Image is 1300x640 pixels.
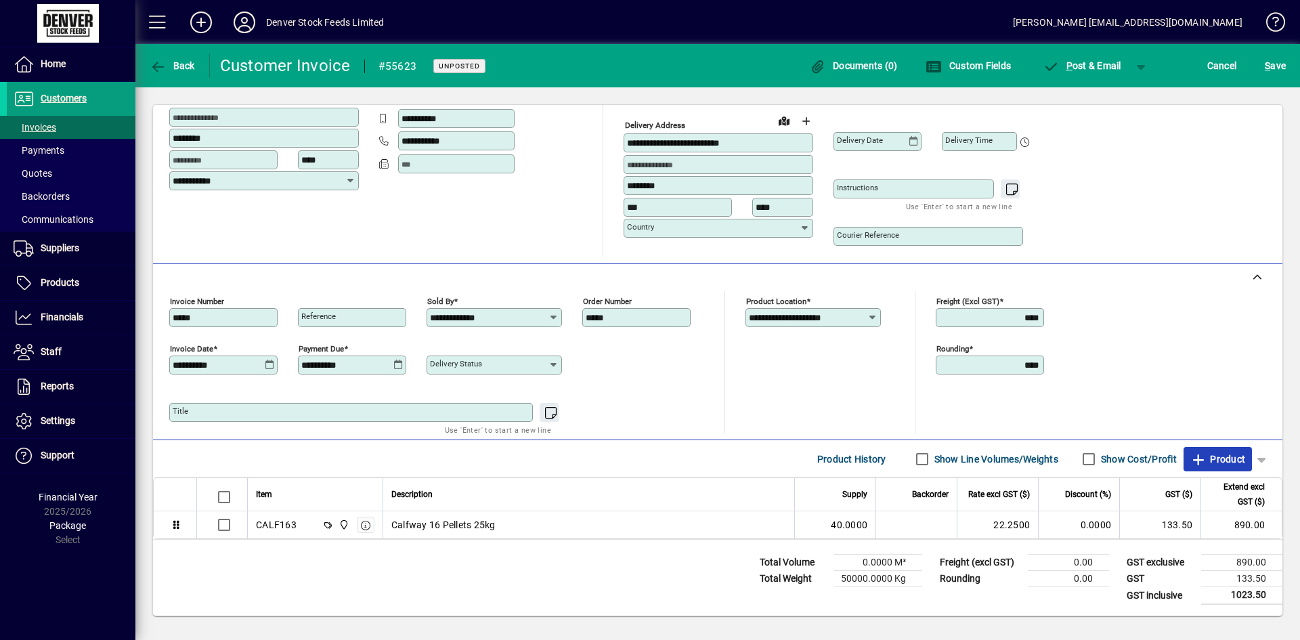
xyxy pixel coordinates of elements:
mat-label: Reference [301,312,336,321]
span: Package [49,520,86,531]
mat-label: Rounding [936,344,969,354]
td: Total Weight [753,571,834,587]
td: 890.00 [1201,555,1282,571]
a: Home [7,47,135,81]
mat-label: Sold by [427,297,454,306]
a: Support [7,439,135,473]
span: Backorder [912,487,949,502]
a: Reports [7,370,135,404]
span: Backorders [14,191,70,202]
button: Custom Fields [922,54,1014,78]
span: 40.0000 [831,518,867,532]
span: Cancel [1207,55,1237,77]
span: DENVER STOCKFEEDS LTD [335,517,351,532]
td: 0.0000 M³ [834,555,922,571]
button: Profile [223,10,266,35]
td: Freight (excl GST) [933,555,1028,571]
mat-label: Product location [746,297,806,306]
span: Supply [842,487,867,502]
span: Customers [41,93,87,104]
td: 50000.0000 Kg [834,571,922,587]
label: Show Line Volumes/Weights [932,452,1058,466]
span: S [1265,60,1270,71]
span: Home [41,58,66,69]
mat-label: Title [173,406,188,416]
div: Denver Stock Feeds Limited [266,12,385,33]
div: CALF163 [256,518,297,532]
mat-label: Freight (excl GST) [936,297,999,306]
td: 133.50 [1201,571,1282,587]
a: Invoices [7,116,135,139]
mat-hint: Use 'Enter' to start a new line [445,422,551,438]
button: Cancel [1204,54,1240,78]
div: [PERSON_NAME] [EMAIL_ADDRESS][DOMAIN_NAME] [1013,12,1242,33]
a: Staff [7,335,135,369]
a: Knowledge Base [1256,3,1283,47]
td: 0.00 [1028,571,1109,587]
a: Communications [7,208,135,231]
a: Payments [7,139,135,162]
a: Backorders [7,185,135,208]
span: Settings [41,415,75,426]
span: Item [256,487,272,502]
td: Total Volume [753,555,834,571]
span: Product [1190,448,1245,470]
span: GST ($) [1165,487,1192,502]
button: Documents (0) [806,54,901,78]
div: 22.2500 [966,518,1030,532]
span: Calfway 16 Pellets 25kg [391,518,496,532]
mat-label: Instructions [837,183,878,192]
mat-label: Payment due [299,344,344,354]
td: GST [1120,571,1201,587]
mat-label: Delivery time [945,135,993,145]
span: Reports [41,381,74,391]
button: Save [1261,54,1289,78]
span: Discount (%) [1065,487,1111,502]
span: P [1066,60,1072,71]
span: Documents (0) [810,60,898,71]
a: Products [7,266,135,300]
button: Choose address [795,110,817,132]
mat-label: Invoice number [170,297,224,306]
span: Products [41,277,79,288]
mat-label: Order number [583,297,632,306]
span: Suppliers [41,242,79,253]
span: Rate excl GST ($) [968,487,1030,502]
span: Product History [817,448,886,470]
a: Suppliers [7,232,135,265]
td: 1023.50 [1201,587,1282,604]
span: ost & Email [1043,60,1121,71]
span: Support [41,450,74,461]
span: Staff [41,346,62,357]
a: Financials [7,301,135,335]
span: ave [1265,55,1286,77]
td: 0.0000 [1038,511,1119,538]
span: Quotes [14,168,52,179]
button: Product [1184,447,1252,471]
app-page-header-button: Back [135,54,210,78]
mat-label: Delivery date [837,135,883,145]
span: Custom Fields [926,60,1011,71]
button: Add [179,10,223,35]
mat-label: Courier Reference [837,230,899,240]
span: Payments [14,145,64,156]
a: Settings [7,404,135,438]
span: Financial Year [39,492,97,503]
td: GST exclusive [1120,555,1201,571]
a: Quotes [7,162,135,185]
button: Back [146,54,198,78]
label: Show Cost/Profit [1098,452,1177,466]
button: Product History [812,447,892,471]
span: Back [150,60,195,71]
td: 890.00 [1200,511,1282,538]
mat-label: Invoice date [170,344,213,354]
a: View on map [773,110,795,131]
td: 133.50 [1119,511,1200,538]
mat-hint: Use 'Enter' to start a new line [906,198,1012,214]
div: Customer Invoice [220,55,351,77]
span: Unposted [439,62,480,70]
div: #55623 [378,56,417,77]
td: 0.00 [1028,555,1109,571]
span: Invoices [14,122,56,133]
span: Financials [41,312,83,322]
